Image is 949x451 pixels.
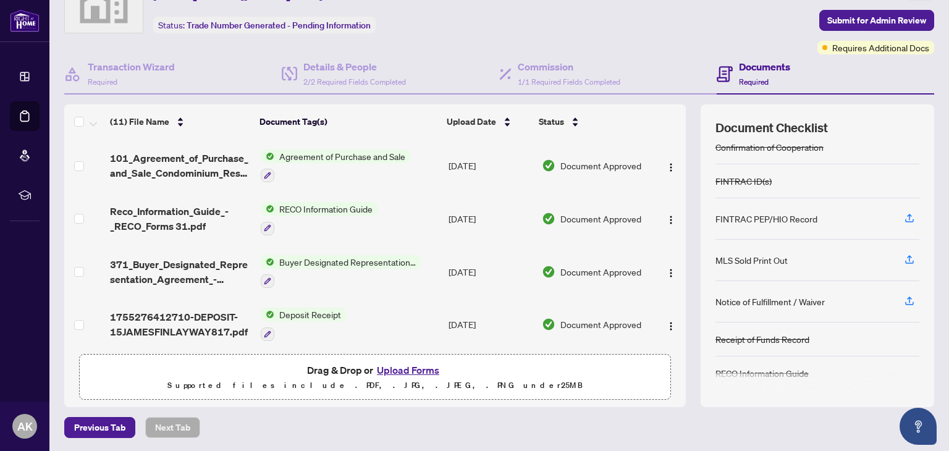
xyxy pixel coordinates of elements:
h4: Documents [739,59,790,74]
th: (11) File Name [105,104,255,139]
img: Document Status [542,318,555,331]
img: Status Icon [261,202,274,216]
span: Submit for Admin Review [827,11,926,30]
span: Buyer Designated Representation Agreement [274,255,421,269]
span: 1/1 Required Fields Completed [518,77,620,86]
img: Logo [666,162,676,172]
div: Confirmation of Cooperation [715,140,824,154]
span: Upload Date [447,115,496,129]
th: Document Tag(s) [255,104,442,139]
button: Logo [661,314,681,334]
td: [DATE] [444,140,537,193]
span: Drag & Drop orUpload FormsSupported files include .PDF, .JPG, .JPEG, .PNG under25MB [80,355,670,400]
button: Upload Forms [373,362,443,378]
td: [DATE] [444,298,537,351]
img: Document Status [542,265,555,279]
span: 101_Agreement_of_Purchase_and_Sale_Condominium_Resale_-_PropTx-OREA__3___2___1_ 3.pdf [110,151,250,180]
button: Submit for Admin Review [819,10,934,31]
div: MLS Sold Print Out [715,253,788,267]
img: Document Status [542,159,555,172]
span: 2/2 Required Fields Completed [303,77,406,86]
img: Logo [666,321,676,331]
button: Status IconDeposit Receipt [261,308,346,341]
img: Logo [666,215,676,225]
span: Status [539,115,564,129]
span: Drag & Drop or [307,362,443,378]
span: (11) File Name [110,115,169,129]
span: 1755276412710-DEPOSIT-15JAMESFINLAYWAY817.pdf [110,310,250,339]
img: Status Icon [261,150,274,163]
span: 371_Buyer_Designated_Representation_Agreement_-_PropTx-[PERSON_NAME] 6.pdf [110,257,250,287]
span: Required [88,77,117,86]
h4: Transaction Wizard [88,59,175,74]
span: Reco_Information_Guide_-_RECO_Forms 31.pdf [110,204,250,234]
div: Status: [153,17,376,33]
button: Status IconAgreement of Purchase and Sale [261,150,410,183]
button: Logo [661,209,681,229]
button: Status IconBuyer Designated Representation Agreement [261,255,421,289]
span: AK [17,418,33,435]
button: Previous Tab [64,417,135,438]
span: Document Approved [560,212,641,225]
img: Document Status [542,212,555,225]
button: Open asap [900,408,937,445]
td: [DATE] [444,245,537,298]
span: Document Approved [560,318,641,331]
span: Document Approved [560,265,641,279]
span: Required [739,77,769,86]
h4: Commission [518,59,620,74]
img: Status Icon [261,255,274,269]
button: Next Tab [145,417,200,438]
img: Status Icon [261,308,274,321]
th: Upload Date [442,104,534,139]
span: Requires Additional Docs [832,41,929,54]
span: Trade Number Generated - Pending Information [187,20,371,31]
img: logo [10,9,40,32]
div: FINTRAC PEP/HIO Record [715,212,817,225]
span: RECO Information Guide [274,202,377,216]
div: Receipt of Funds Record [715,332,809,346]
span: Document Checklist [715,119,828,137]
button: Logo [661,156,681,175]
div: FINTRAC ID(s) [715,174,772,188]
img: Logo [666,268,676,278]
div: RECO Information Guide [715,366,809,380]
span: Document Approved [560,159,641,172]
button: Logo [661,262,681,282]
span: Agreement of Purchase and Sale [274,150,410,163]
td: [DATE] [444,192,537,245]
p: Supported files include .PDF, .JPG, .JPEG, .PNG under 25 MB [87,378,663,393]
span: Previous Tab [74,418,125,437]
div: Notice of Fulfillment / Waiver [715,295,825,308]
th: Status [534,104,649,139]
h4: Details & People [303,59,406,74]
span: Deposit Receipt [274,308,346,321]
button: Status IconRECO Information Guide [261,202,377,235]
